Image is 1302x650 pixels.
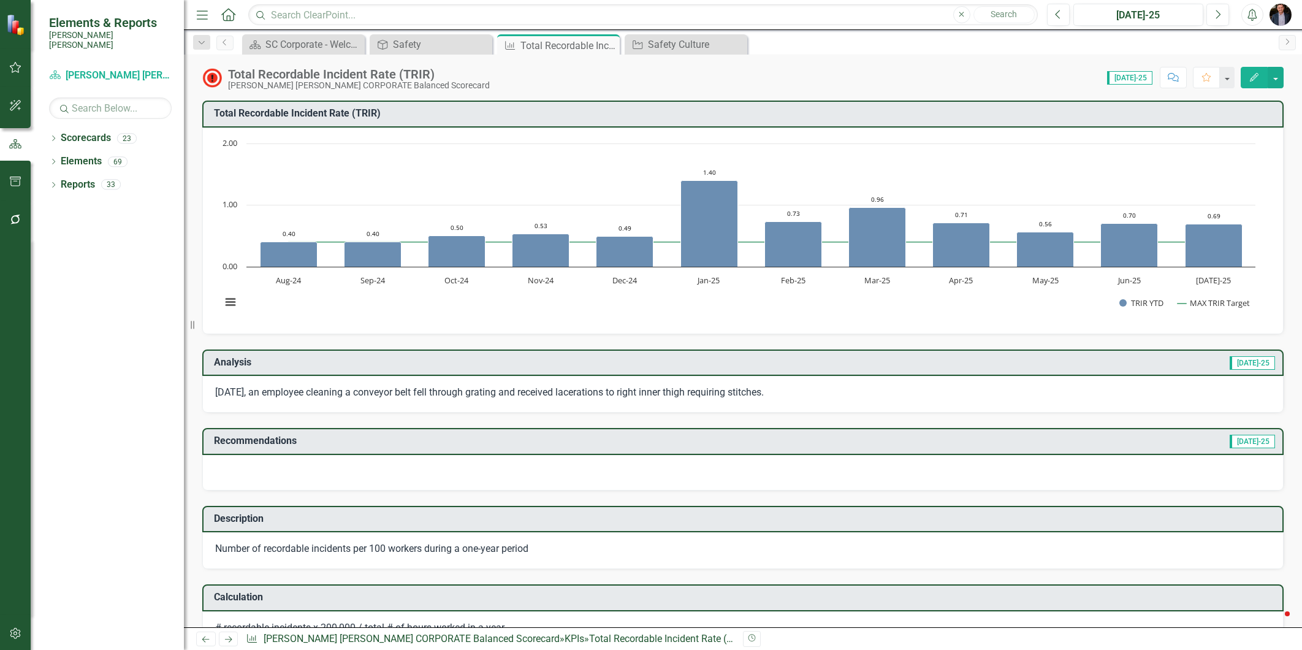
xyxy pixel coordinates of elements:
img: Above MAX Target [202,68,222,88]
button: [DATE]-25 [1073,4,1203,26]
text: 0.53 [535,221,547,230]
div: [DATE]-25 [1078,8,1199,23]
div: Safety Culture [648,37,744,52]
text: Aug-24 [276,275,302,286]
path: Apr-25, 0.71. TRIR YTD. [933,223,990,267]
text: 0.71 [955,210,968,219]
div: # recordable incidents x 200,000 / total # of hours worked in a year [215,621,1271,635]
span: Elements & Reports [49,15,172,30]
div: Total Recordable Incident Rate (TRIR) [228,67,490,81]
img: Chris Amodeo [1270,4,1292,26]
div: 69 [108,156,128,167]
span: [DATE]-25 [1230,435,1275,448]
text: Feb-25 [781,275,805,286]
a: SC Corporate - Welcome to ClearPoint [245,37,362,52]
div: [PERSON_NAME] [PERSON_NAME] CORPORATE Balanced Scorecard [228,81,490,90]
svg: Interactive chart [215,137,1262,321]
div: Total Recordable Incident Rate (TRIR) [520,38,617,53]
text: 2.00 [223,137,237,148]
path: Oct-24, 0.5. TRIR YTD. [428,235,485,267]
text: 0.70 [1123,211,1136,220]
text: MAX TRIR Target [1190,297,1250,308]
h3: Recommendations [214,435,894,446]
text: 0.56 [1039,220,1052,228]
text: 0.49 [619,224,631,232]
span: Number of recordable incidents per 100 workers during a one-year period [215,543,528,554]
text: 0.96 [871,195,884,204]
div: Total Recordable Incident Rate (TRIR) [589,633,751,644]
button: Search [973,6,1035,23]
button: Show MAX TRIR Target [1178,298,1251,308]
text: Jan-25 [696,275,720,286]
text: 0.73 [787,209,800,218]
a: Safety Culture [628,37,744,52]
text: 0.50 [451,223,463,232]
text: Oct-24 [444,275,469,286]
a: Safety [373,37,489,52]
h3: Description [214,513,1276,524]
text: 0.00 [223,261,237,272]
div: Safety [393,37,489,52]
path: Sep-24, 0.4. TRIR YTD. [345,242,402,267]
text: Nov-24 [528,275,554,286]
path: Jun-25, 0.7. TRIR YTD. [1101,223,1158,267]
text: 0.40 [283,229,295,238]
a: Reports [61,178,95,192]
h3: Total Recordable Incident Rate (TRIR)​ [214,108,1276,119]
div: SC Corporate - Welcome to ClearPoint [265,37,362,52]
text: [DATE]-25 [1196,275,1231,286]
text: Mar-25 [864,275,890,286]
div: 33 [101,180,121,190]
text: Jun-25 [1117,275,1141,286]
input: Search Below... [49,97,172,119]
text: 1.00 [223,199,237,210]
path: Nov-24, 0.53. TRIR YTD. [512,234,569,267]
text: May-25 [1032,275,1059,286]
a: Scorecards [61,131,111,145]
path: Jul-25, 0.69. TRIR YTD. [1186,224,1243,267]
a: KPIs [565,633,584,644]
text: 1.40 [703,168,716,177]
h3: Analysis [214,357,687,368]
path: Dec-24, 0.49. TRIR YTD. [596,236,653,267]
path: Mar-25, 0.96. TRIR YTD. [849,207,906,267]
text: Apr-25 [949,275,973,286]
a: [PERSON_NAME] [PERSON_NAME] CORPORATE Balanced Scorecard [264,633,560,644]
img: ClearPoint Strategy [6,14,28,36]
h3: Calculation [214,592,1276,603]
div: 23 [117,133,137,143]
p: [DATE], an employee cleaning a conveyor belt fell through grating and received lacerations to rig... [215,386,1271,400]
path: May-25, 0.56. TRIR YTD. [1017,232,1074,267]
text: TRIR YTD [1131,297,1163,308]
iframe: Intercom live chat [1260,608,1290,638]
div: » » [246,632,734,646]
button: View chart menu, Chart [222,293,239,310]
span: [DATE]-25 [1107,71,1152,85]
path: Feb-25, 0.73. TRIR YTD. [765,221,822,267]
input: Search ClearPoint... [248,4,1038,26]
text: 0.40 [367,229,379,238]
span: [DATE]-25 [1230,356,1275,370]
div: Chart. Highcharts interactive chart. [215,137,1271,321]
a: Elements [61,155,102,169]
small: [PERSON_NAME] [PERSON_NAME] [49,30,172,50]
path: Aug-24, 0.4. TRIR YTD. [261,242,318,267]
text: Sep-24 [360,275,386,286]
text: 0.69 [1208,212,1220,220]
text: Dec-24 [612,275,638,286]
span: Search [991,9,1017,19]
path: Jan-25, 1.4. TRIR YTD. [681,180,738,267]
button: Show TRIR YTD [1119,298,1164,308]
a: [PERSON_NAME] [PERSON_NAME] CORPORATE Balanced Scorecard [49,69,172,83]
